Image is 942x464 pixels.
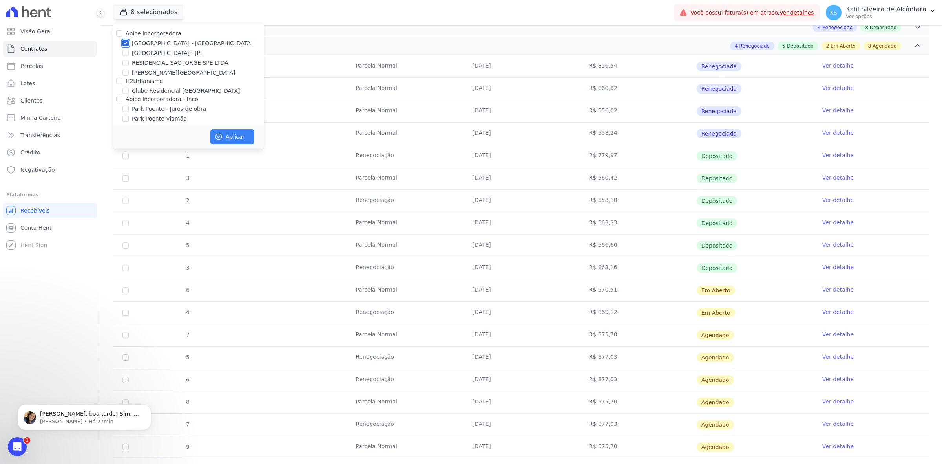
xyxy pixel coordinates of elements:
[822,196,854,204] a: Ver detalhe
[580,235,696,257] td: R$ 566,60
[822,62,854,70] a: Ver detalhe
[185,197,190,204] span: 2
[580,302,696,324] td: R$ 869,12
[122,310,129,316] input: default
[697,174,738,183] span: Depositado
[580,369,696,391] td: R$ 877,03
[346,212,463,234] td: Parcela Normal
[463,436,579,458] td: [DATE]
[20,28,52,35] span: Visão Geral
[822,174,854,182] a: Ver detalhe
[846,6,926,13] p: Kalil Silveira de Alcântara
[463,212,579,234] td: [DATE]
[3,75,97,91] a: Lotes
[580,391,696,413] td: R$ 575,70
[580,78,696,100] td: R$ 860,82
[185,421,190,427] span: 7
[822,286,854,293] a: Ver detalhe
[822,375,854,383] a: Ver detalhe
[185,220,190,226] span: 4
[463,55,579,77] td: [DATE]
[868,42,871,50] span: 8
[20,131,60,139] span: Transferências
[126,30,181,37] label: Apice Incorporadora
[185,332,190,338] span: 7
[20,45,47,53] span: Contratos
[780,9,814,16] a: Ver detalhes
[822,241,854,249] a: Ver detalhe
[20,207,50,215] span: Recebíveis
[463,391,579,413] td: [DATE]
[185,354,190,360] span: 5
[346,167,463,189] td: Parcela Normal
[6,190,94,200] div: Plataformas
[580,145,696,167] td: R$ 779,97
[3,110,97,126] a: Minha Carteira
[463,414,579,436] td: [DATE]
[185,444,190,450] span: 9
[697,106,741,116] span: Renegociada
[831,42,855,50] span: Em Aberto
[697,241,738,250] span: Depositado
[3,58,97,74] a: Parcelas
[122,444,129,450] input: default
[185,309,190,315] span: 4
[20,114,61,122] span: Minha Carteira
[20,62,43,70] span: Parcelas
[463,100,579,122] td: [DATE]
[185,399,190,405] span: 8
[6,388,163,443] iframe: Intercom notifications mensagem
[132,69,235,77] label: [PERSON_NAME][GEOGRAPHIC_DATA]
[580,100,696,122] td: R$ 556,02
[185,152,190,159] span: 1
[122,175,129,182] input: Só é possível selecionar pagamentos em aberto
[697,442,734,452] span: Agendado
[346,436,463,458] td: Parcela Normal
[24,437,30,444] span: 1
[3,24,97,39] a: Visão Geral
[822,263,854,271] a: Ver detalhe
[132,59,228,67] label: RESIDENCIAL SAO JORGE SPE LTDA
[346,100,463,122] td: Parcela Normal
[697,353,734,362] span: Agendado
[185,242,190,248] span: 5
[463,347,579,369] td: [DATE]
[346,257,463,279] td: Renegociação
[132,87,240,95] label: Clube Residencial [GEOGRAPHIC_DATA]
[132,115,187,123] label: Park Poente Viamão
[463,257,579,279] td: [DATE]
[3,220,97,236] a: Conta Hent
[697,196,738,205] span: Depositado
[865,24,868,31] span: 8
[697,84,741,94] span: Renegociada
[822,151,854,159] a: Ver detalhe
[822,106,854,114] a: Ver detalhe
[697,308,735,317] span: Em Aberto
[132,39,253,48] label: [GEOGRAPHIC_DATA] - [GEOGRAPHIC_DATA]
[8,437,27,456] iframe: Intercom live chat
[122,332,129,338] input: default
[697,375,734,385] span: Agendado
[846,13,926,20] p: Ver opções
[463,302,579,324] td: [DATE]
[346,324,463,346] td: Parcela Normal
[580,190,696,212] td: R$ 858,18
[697,330,734,340] span: Agendado
[126,78,163,84] label: H2Urbanismo
[463,324,579,346] td: [DATE]
[697,420,734,429] span: Agendado
[580,436,696,458] td: R$ 575,70
[463,167,579,189] td: [DATE]
[822,308,854,316] a: Ver detalhe
[346,78,463,100] td: Parcela Normal
[822,353,854,361] a: Ver detalhe
[463,235,579,257] td: [DATE]
[739,42,769,50] span: Renegociado
[3,93,97,108] a: Clientes
[580,257,696,279] td: R$ 863,16
[185,376,190,383] span: 6
[132,105,206,113] label: Park Poente - Juros de obra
